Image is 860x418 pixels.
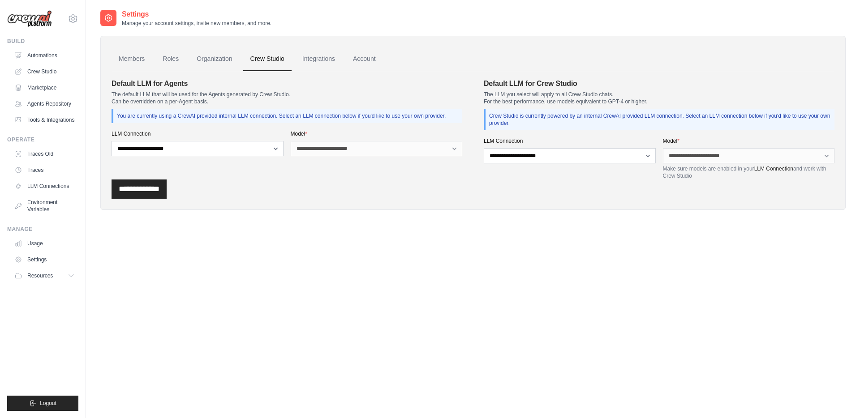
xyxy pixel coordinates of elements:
p: Make sure models are enabled in your and work with Crew Studio [663,165,835,179]
a: Tools & Integrations [11,113,78,127]
label: Model [663,137,835,145]
p: Manage your account settings, invite new members, and more. [122,20,271,27]
img: Logo [7,10,52,28]
a: Automations [11,48,78,63]
button: Resources [11,269,78,283]
button: Logout [7,396,78,411]
a: Integrations [295,47,342,71]
a: Organization [189,47,239,71]
a: LLM Connections [11,179,78,193]
h4: Default LLM for Crew Studio [484,78,834,89]
a: Marketplace [11,81,78,95]
a: Crew Studio [11,64,78,79]
a: Usage [11,236,78,251]
p: The LLM you select will apply to all Crew Studio chats. For the best performance, use models equi... [484,91,834,105]
div: Build [7,38,78,45]
p: Crew Studio is currently powered by an internal CrewAI provided LLM connection. Select an LLM con... [489,112,831,127]
a: Settings [11,252,78,267]
span: Logout [40,400,56,407]
a: Roles [155,47,186,71]
span: Resources [27,272,53,279]
a: Crew Studio [243,47,292,71]
a: Members [112,47,152,71]
div: Manage [7,226,78,233]
label: LLM Connection [112,130,284,137]
a: Environment Variables [11,195,78,217]
h2: Settings [122,9,271,20]
div: Operate [7,136,78,143]
label: Model [291,130,463,137]
label: LLM Connection [484,137,656,145]
p: The default LLM that will be used for the Agents generated by Crew Studio. Can be overridden on a... [112,91,462,105]
a: Account [346,47,383,71]
p: You are currently using a CrewAI provided internal LLM connection. Select an LLM connection below... [117,112,459,119]
a: Traces [11,163,78,177]
h4: Default LLM for Agents [112,78,462,89]
a: Traces Old [11,147,78,161]
a: Agents Repository [11,97,78,111]
a: LLM Connection [754,166,793,172]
